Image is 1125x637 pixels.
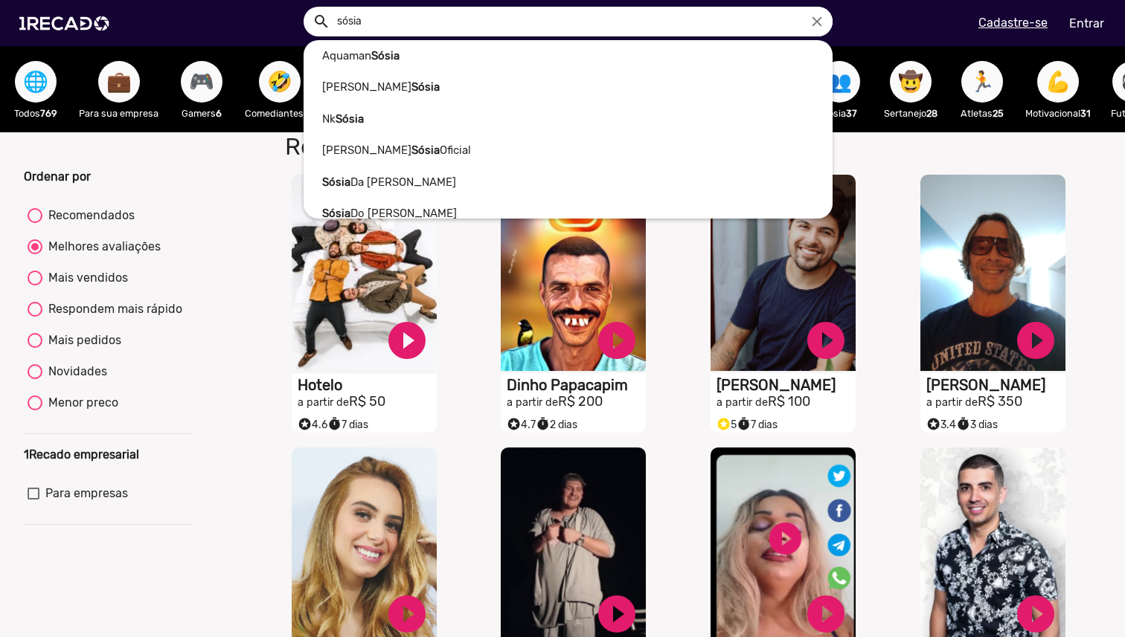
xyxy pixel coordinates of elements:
a: [PERSON_NAME] Oficial [304,135,833,166]
button: Example home icon [307,7,333,33]
a: Do [PERSON_NAME] [304,198,833,230]
b: Sósia [371,49,400,62]
input: Pesquisar... [326,7,833,36]
a: Aquaman [304,40,833,72]
a: [PERSON_NAME] [304,71,833,103]
b: Sósia [322,207,350,220]
b: Sósia [411,143,440,157]
a: Da [PERSON_NAME] [304,166,833,198]
i: close [809,13,825,30]
a: Nk [304,103,833,135]
b: Sósia [336,112,364,126]
b: Sósia [322,175,350,189]
b: Sósia [411,80,440,94]
mat-icon: Example home icon [312,13,330,30]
